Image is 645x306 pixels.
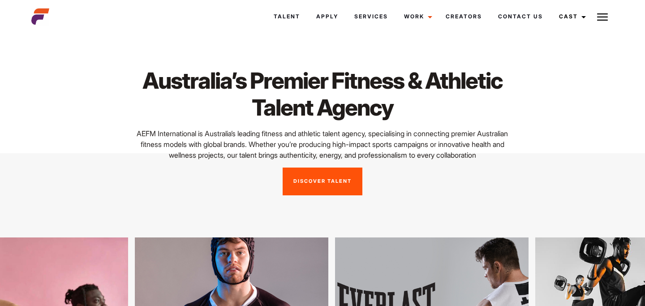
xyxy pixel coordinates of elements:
[130,128,515,160] p: AEFM International is Australia’s leading fitness and athletic talent agency, specialising in con...
[438,4,490,29] a: Creators
[31,8,49,26] img: cropped-aefm-brand-fav-22-square.png
[396,4,438,29] a: Work
[490,4,551,29] a: Contact Us
[283,168,362,195] a: Discover Talent
[308,4,346,29] a: Apply
[130,67,515,121] h1: Australia’s Premier Fitness & Athletic Talent Agency
[597,12,608,22] img: Burger icon
[266,4,308,29] a: Talent
[551,4,591,29] a: Cast
[346,4,396,29] a: Services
